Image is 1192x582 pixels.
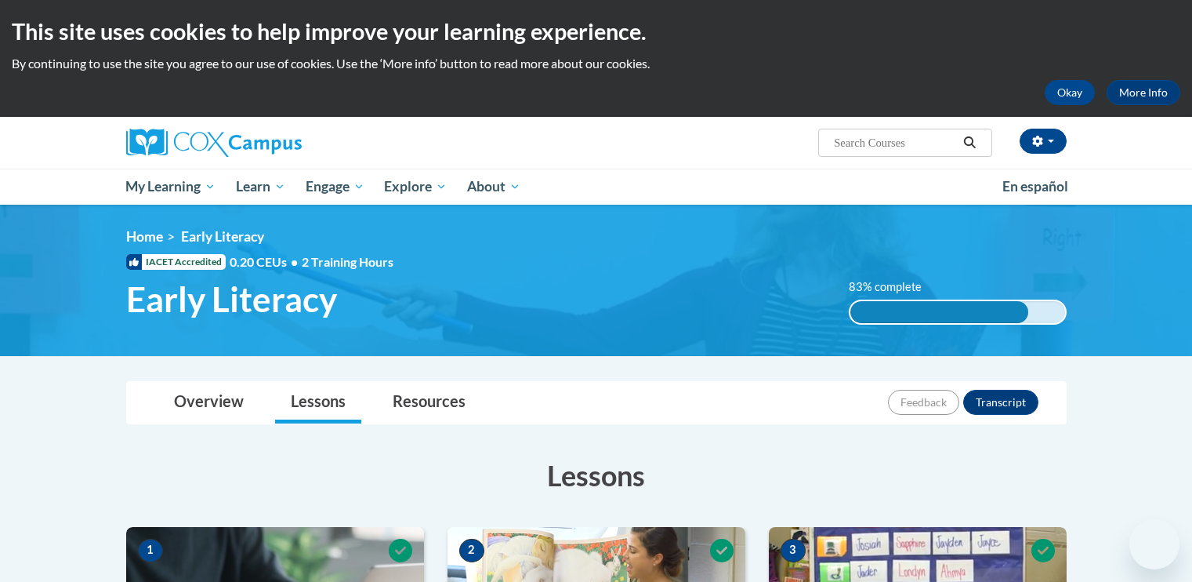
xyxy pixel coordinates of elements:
[126,228,163,245] a: Home
[12,16,1180,47] h2: This site uses cookies to help improve your learning experience.
[459,539,484,562] span: 2
[158,382,259,424] a: Overview
[126,129,302,157] img: Cox Campus
[230,253,302,271] span: 0.20 CEUs
[138,539,163,562] span: 1
[377,382,481,424] a: Resources
[226,169,295,205] a: Learn
[888,390,959,415] button: Feedback
[457,169,531,205] a: About
[1107,80,1180,105] a: More Info
[992,170,1078,203] a: En español
[1129,519,1179,569] iframe: Button to launch messaging window
[467,177,520,196] span: About
[849,278,939,296] label: 83% complete
[126,254,226,270] span: IACET Accredited
[306,177,364,196] span: Engage
[103,169,1090,205] div: Main menu
[125,177,216,196] span: My Learning
[116,169,226,205] a: My Learning
[832,133,958,152] input: Search Courses
[236,177,285,196] span: Learn
[12,55,1180,72] p: By continuing to use the site you agree to our use of cookies. Use the ‘More info’ button to read...
[963,390,1038,415] button: Transcript
[295,169,375,205] a: Engage
[126,278,337,320] span: Early Literacy
[384,177,447,196] span: Explore
[126,129,424,157] a: Cox Campus
[126,456,1067,495] h3: Lessons
[374,169,457,205] a: Explore
[781,539,806,562] span: 3
[275,382,361,424] a: Lessons
[1020,129,1067,154] button: Account Settings
[302,254,393,269] span: 2 Training Hours
[1045,80,1095,105] button: Okay
[1002,178,1068,195] span: En español
[850,301,1028,323] div: 83% complete
[291,254,298,269] span: •
[181,228,264,245] span: Early Literacy
[958,133,981,152] button: Search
